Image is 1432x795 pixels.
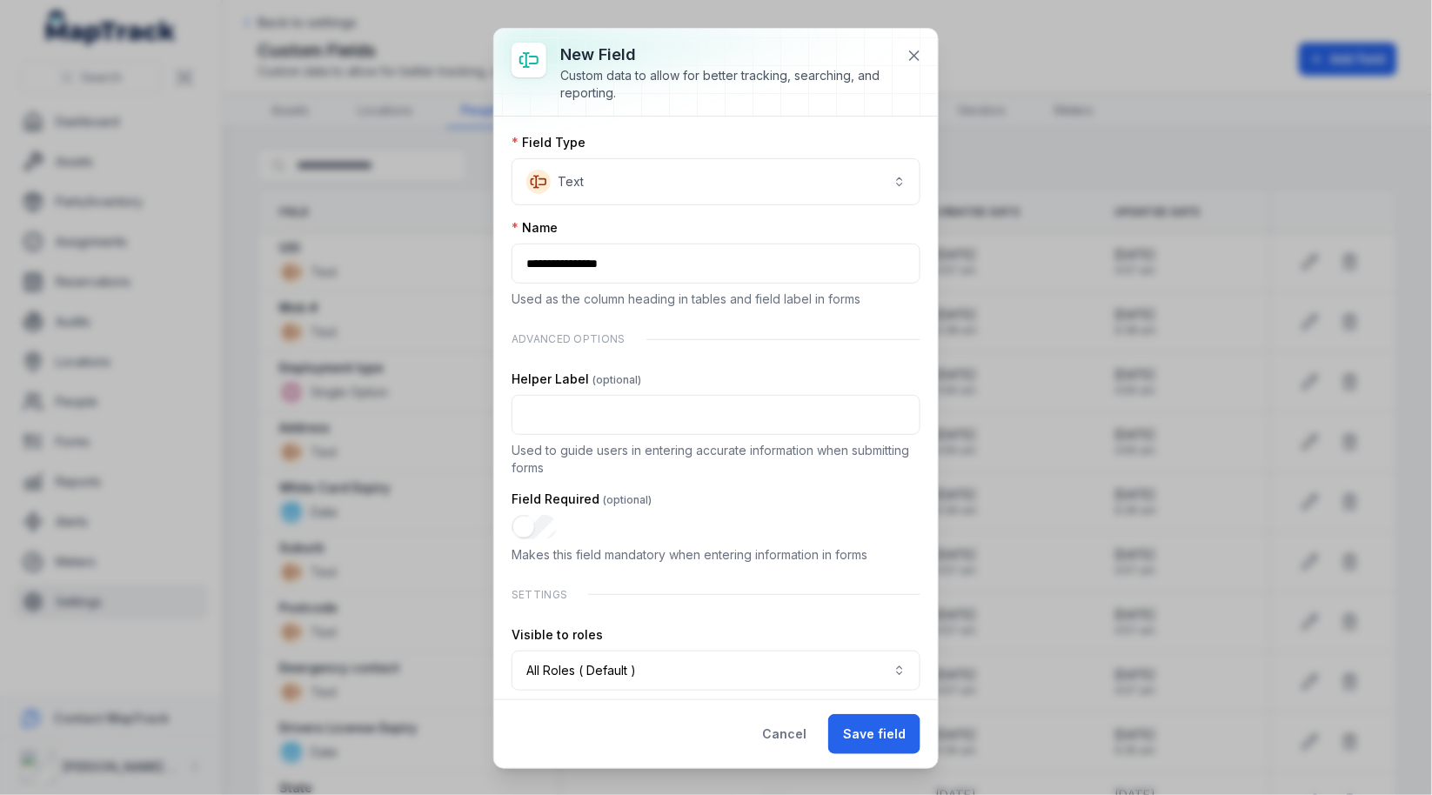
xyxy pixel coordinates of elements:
[512,651,920,691] button: All Roles ( Default )
[512,244,920,284] input: :rb3:-form-item-label
[512,442,920,477] p: Used to guide users in entering accurate information when submitting forms
[512,515,557,539] input: :rb6:-form-item-label
[512,626,603,644] label: Visible to roles
[512,322,920,357] div: Advanced Options
[512,546,920,564] p: Makes this field mandatory when entering information in forms
[512,491,652,508] label: Field Required
[747,714,821,754] button: Cancel
[512,291,920,308] p: Used as the column heading in tables and field label in forms
[560,67,893,102] div: Custom data to allow for better tracking, searching, and reporting.
[512,578,920,612] div: Settings
[512,134,586,151] label: Field Type
[512,371,641,388] label: Helper Label
[560,43,893,67] h3: New field
[828,714,920,754] button: Save field
[512,698,920,732] p: Select which roles can see this field. If no roles are selected, the field will be visible to all...
[512,219,558,237] label: Name
[512,395,920,435] input: :rb5:-form-item-label
[512,158,920,205] button: Text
